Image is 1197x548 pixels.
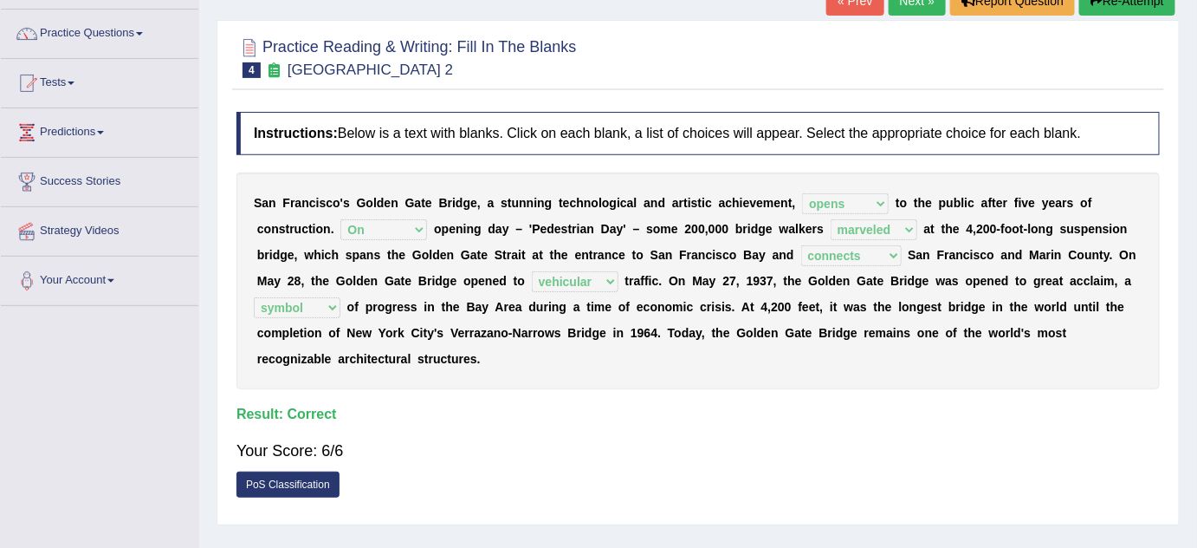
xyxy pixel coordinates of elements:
b: r [264,248,269,262]
b: n [301,196,309,210]
b: i [617,196,620,210]
b: l [634,196,637,210]
b: n [467,222,475,236]
b: k [799,222,806,236]
b: m [661,222,671,236]
b: i [740,196,743,210]
b: c [963,248,970,262]
b: ' [529,222,532,236]
b: D [601,222,610,236]
b: e [671,222,678,236]
b: r [1003,196,1007,210]
b: e [481,248,488,262]
b: t [914,196,918,210]
b: i [577,222,580,236]
b: B [439,196,448,210]
b: l [795,222,799,236]
b: e [540,222,547,236]
b: 0 [722,222,729,236]
b: o [900,196,908,210]
b: a [295,196,302,210]
b: i [1019,196,1022,210]
b: a [1001,248,1008,262]
b: n [922,248,930,262]
b: F [282,196,290,210]
b: t [387,248,391,262]
b: g [474,222,482,236]
b: G [461,248,470,262]
b: h [391,248,399,262]
b: n [447,248,455,262]
b: a [533,248,540,262]
b: n [1008,248,1016,262]
b: t [421,196,425,210]
b: n [456,222,463,236]
b: n [584,196,592,210]
b: S [908,248,916,262]
b: v [1022,196,1029,210]
b: a [1039,248,1046,262]
b: s [974,248,980,262]
b: r [687,248,691,262]
b: 2 [976,222,983,236]
b: , [477,196,481,210]
b: d [1015,248,1023,262]
b: e [1089,222,1096,236]
b: r [1063,196,1067,210]
b: e [1029,196,1036,210]
b: ' [340,196,343,210]
b: n [586,222,594,236]
b: a [672,196,679,210]
b: t [286,222,290,236]
b: r [812,222,817,236]
b: d [751,222,759,236]
b: n [527,196,534,210]
b: e [449,222,456,236]
b: l [373,196,377,210]
b: g [463,196,471,210]
b: t [477,248,482,262]
b: G [405,196,415,210]
b: e [756,196,763,210]
b: a [359,248,366,262]
b: a [415,196,422,210]
b: e [774,196,781,210]
b: Instructions: [254,126,338,140]
b: d [547,222,555,236]
b: t [539,248,543,262]
b: r [289,222,294,236]
b: n [366,248,374,262]
b: i [688,196,691,210]
b: w [304,248,314,262]
b: o [333,196,340,210]
b: a [470,248,477,262]
b: r [572,222,576,236]
b: 0 [990,222,997,236]
b: u [512,196,520,210]
span: 4 [243,62,261,78]
b: t [632,248,637,262]
b: v [750,196,757,210]
b: t [568,222,573,236]
b: s [715,248,722,262]
b: ' [624,222,626,236]
b: o [1013,222,1020,236]
b: 0 [691,222,698,236]
b: y [759,248,766,262]
h2: Practice Reading & Writing: Fill In The Blanks [236,35,577,78]
b: g [759,222,767,236]
b: e [996,196,1003,210]
small: [GEOGRAPHIC_DATA] 2 [288,62,453,78]
b: c [722,248,729,262]
b: 0 [708,222,715,236]
b: F [679,248,687,262]
b: S [254,196,262,210]
b: t [896,196,900,210]
b: M [1030,248,1040,262]
b: c [611,248,618,262]
b: c [301,222,308,236]
b: t [508,196,512,210]
b: s [279,222,286,236]
b: y [617,222,624,236]
b: t [941,222,946,236]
